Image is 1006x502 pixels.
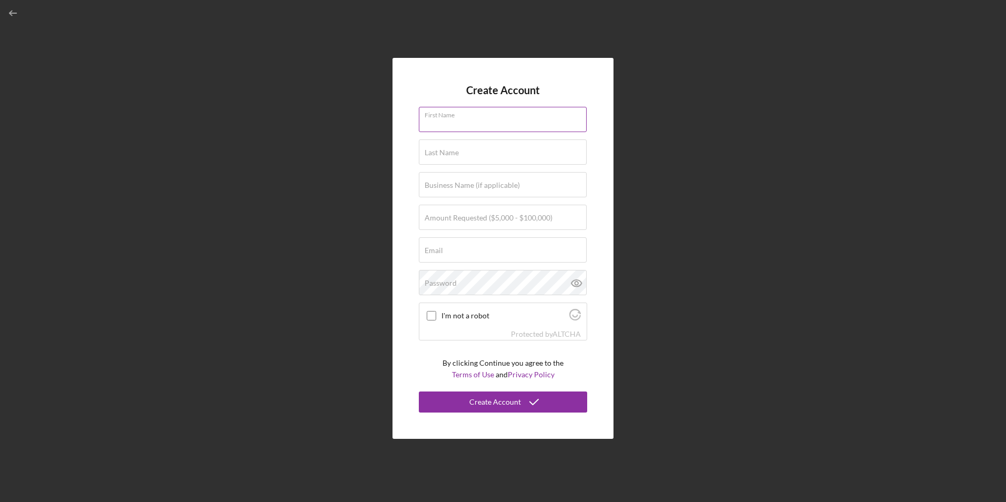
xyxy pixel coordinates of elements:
[569,313,581,322] a: Visit Altcha.org
[508,370,555,379] a: Privacy Policy
[511,330,581,338] div: Protected by
[452,370,494,379] a: Terms of Use
[425,246,443,255] label: Email
[552,329,581,338] a: Visit Altcha.org
[425,181,520,189] label: Business Name (if applicable)
[425,107,587,119] label: First Name
[466,84,540,96] h4: Create Account
[442,357,564,381] p: By clicking Continue you agree to the and
[441,312,566,320] label: I'm not a robot
[469,391,521,413] div: Create Account
[425,214,552,222] label: Amount Requested ($5,000 - $100,000)
[425,279,457,287] label: Password
[425,148,459,157] label: Last Name
[419,391,587,413] button: Create Account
